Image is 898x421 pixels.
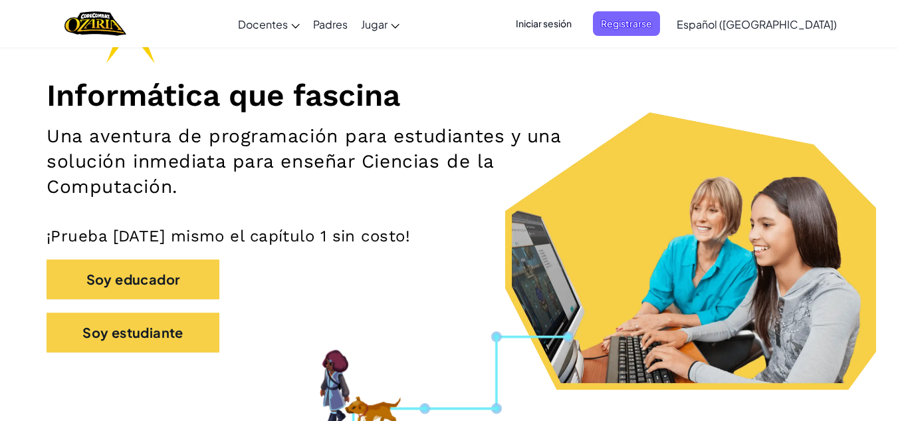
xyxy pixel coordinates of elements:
[47,76,851,114] h1: Informática que fascina
[47,259,219,299] button: Soy educador
[361,17,388,31] span: Jugar
[64,10,126,37] img: Home
[677,17,837,31] span: Español ([GEOGRAPHIC_DATA])
[231,6,306,42] a: Docentes
[47,313,219,352] button: Soy estudiante
[238,17,288,31] span: Docentes
[306,6,354,42] a: Padres
[670,6,843,42] a: Español ([GEOGRAPHIC_DATA])
[47,124,586,200] h2: Una aventura de programación para estudiantes y una solución inmediata para enseñar Ciencias de l...
[64,10,126,37] a: Ozaria by CodeCombat logo
[354,6,406,42] a: Jugar
[593,11,660,36] button: Registrarse
[47,226,851,246] p: ¡Prueba [DATE] mismo el capítulo 1 sin costo!
[508,11,580,36] button: Iniciar sesión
